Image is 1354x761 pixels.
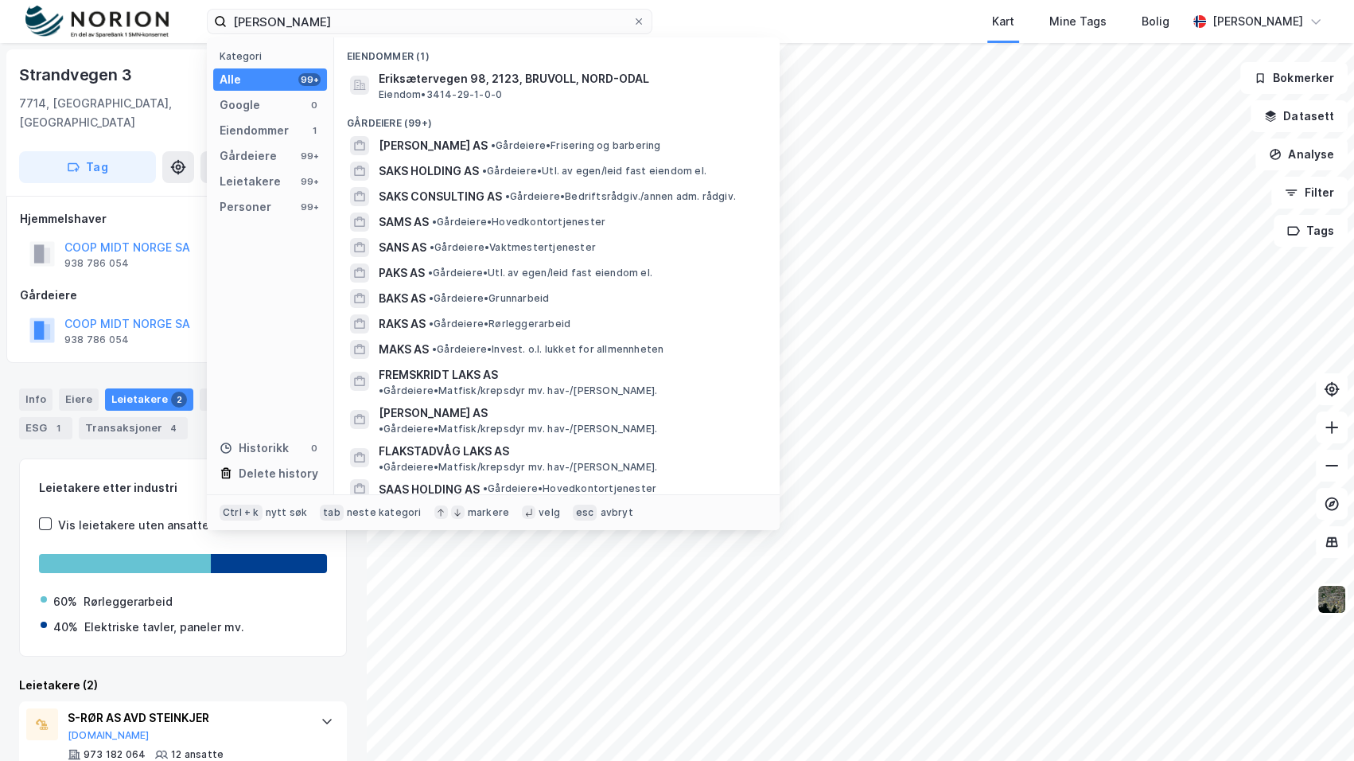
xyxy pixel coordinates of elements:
[379,162,479,181] span: SAKS HOLDING AS
[379,384,383,396] span: •
[220,121,289,140] div: Eiendommer
[428,267,652,279] span: Gårdeiere • Utl. av egen/leid fast eiendom el.
[1255,139,1348,170] button: Analyse
[379,187,502,206] span: SAKS CONSULTING AS
[430,241,596,254] span: Gårdeiere • Vaktmestertjenester
[429,292,549,305] span: Gårdeiere • Grunnarbeid
[1317,584,1347,615] img: 9k=
[1049,12,1107,31] div: Mine Tags
[220,146,277,166] div: Gårdeiere
[64,257,129,270] div: 938 786 054
[1274,685,1354,761] iframe: Chat Widget
[308,99,321,111] div: 0
[84,618,244,637] div: Elektriske tavler, paneler mv.
[347,506,422,519] div: neste kategori
[992,12,1014,31] div: Kart
[432,343,437,355] span: •
[220,96,260,115] div: Google
[50,420,66,436] div: 1
[220,70,241,89] div: Alle
[239,464,318,483] div: Delete history
[483,482,488,494] span: •
[379,365,498,384] span: FREMSKRIDT LAKS AS
[379,423,383,435] span: •
[84,592,173,611] div: Rørleggerarbeid
[19,151,156,183] button: Tag
[429,292,434,304] span: •
[482,165,487,177] span: •
[379,423,657,435] span: Gårdeiere • Matfisk/krepsdyr mv. hav-/[PERSON_NAME].
[334,104,780,133] div: Gårdeiere (99+)
[491,139,661,152] span: Gårdeiere • Frisering og barbering
[20,209,346,228] div: Hjemmelshaver
[19,388,53,411] div: Info
[220,50,327,62] div: Kategori
[298,150,321,162] div: 99+
[429,318,570,330] span: Gårdeiere • Rørleggerarbeid
[20,286,346,305] div: Gårdeiere
[379,442,509,461] span: FLAKSTADVÅG LAKS AS
[19,94,257,132] div: 7714, [GEOGRAPHIC_DATA], [GEOGRAPHIC_DATA]
[53,592,77,611] div: 60%
[59,388,99,411] div: Eiere
[165,420,181,436] div: 4
[64,334,129,346] div: 938 786 054
[1142,12,1169,31] div: Bolig
[430,241,434,253] span: •
[468,506,509,519] div: markere
[53,618,78,637] div: 40%
[79,417,188,439] div: Transaksjoner
[19,62,134,88] div: Strandvegen 3
[220,439,289,458] div: Historikk
[379,461,657,474] span: Gårdeiere • Matfisk/krepsdyr mv. hav-/[PERSON_NAME].
[19,676,347,695] div: Leietakere (2)
[432,216,605,228] span: Gårdeiere • Hovedkontortjenester
[432,216,437,228] span: •
[334,37,780,66] div: Eiendommer (1)
[483,482,656,495] span: Gårdeiere • Hovedkontortjenester
[432,343,663,356] span: Gårdeiere • Invest. o.l. lukket for allmennheten
[1274,215,1348,247] button: Tags
[1271,177,1348,209] button: Filter
[84,748,146,761] div: 973 182 064
[491,139,496,151] span: •
[1251,100,1348,132] button: Datasett
[1240,62,1348,94] button: Bokmerker
[220,172,281,191] div: Leietakere
[539,506,560,519] div: velg
[429,318,434,330] span: •
[573,505,597,521] div: esc
[1212,12,1303,31] div: [PERSON_NAME]
[171,748,224,761] div: 12 ansatte
[105,388,193,411] div: Leietakere
[379,461,383,473] span: •
[379,480,480,499] span: SAAS HOLDING AS
[379,314,426,334] span: RAKS AS
[379,213,429,232] span: SAMS AS
[379,404,488,423] span: [PERSON_NAME] AS
[227,10,632,33] input: Søk på adresse, matrikkel, gårdeiere, leietakere eller personer
[379,263,425,283] span: PAKS AS
[308,442,321,455] div: 0
[379,69,761,88] span: Eriksætervegen 98, 2123, BRUVOLL, NORD-ODAL
[600,506,632,519] div: avbryt
[1274,685,1354,761] div: Kontrollprogram for chat
[320,505,344,521] div: tab
[379,238,426,257] span: SANS AS
[379,289,426,308] span: BAKS AS
[428,267,433,279] span: •
[482,165,706,178] span: Gårdeiere • Utl. av egen/leid fast eiendom el.
[308,124,321,137] div: 1
[379,340,429,359] span: MAKS AS
[39,478,327,498] div: Leietakere etter industri
[505,190,736,203] span: Gårdeiere • Bedriftsrådgiv./annen adm. rådgiv.
[68,708,305,728] div: S-RØR AS AVD STEINKJER
[220,197,271,217] div: Personer
[298,73,321,86] div: 99+
[19,417,72,439] div: ESG
[200,388,259,411] div: Datasett
[379,88,502,101] span: Eiendom • 3414-29-1-0-0
[171,392,187,408] div: 2
[298,175,321,188] div: 99+
[298,201,321,213] div: 99+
